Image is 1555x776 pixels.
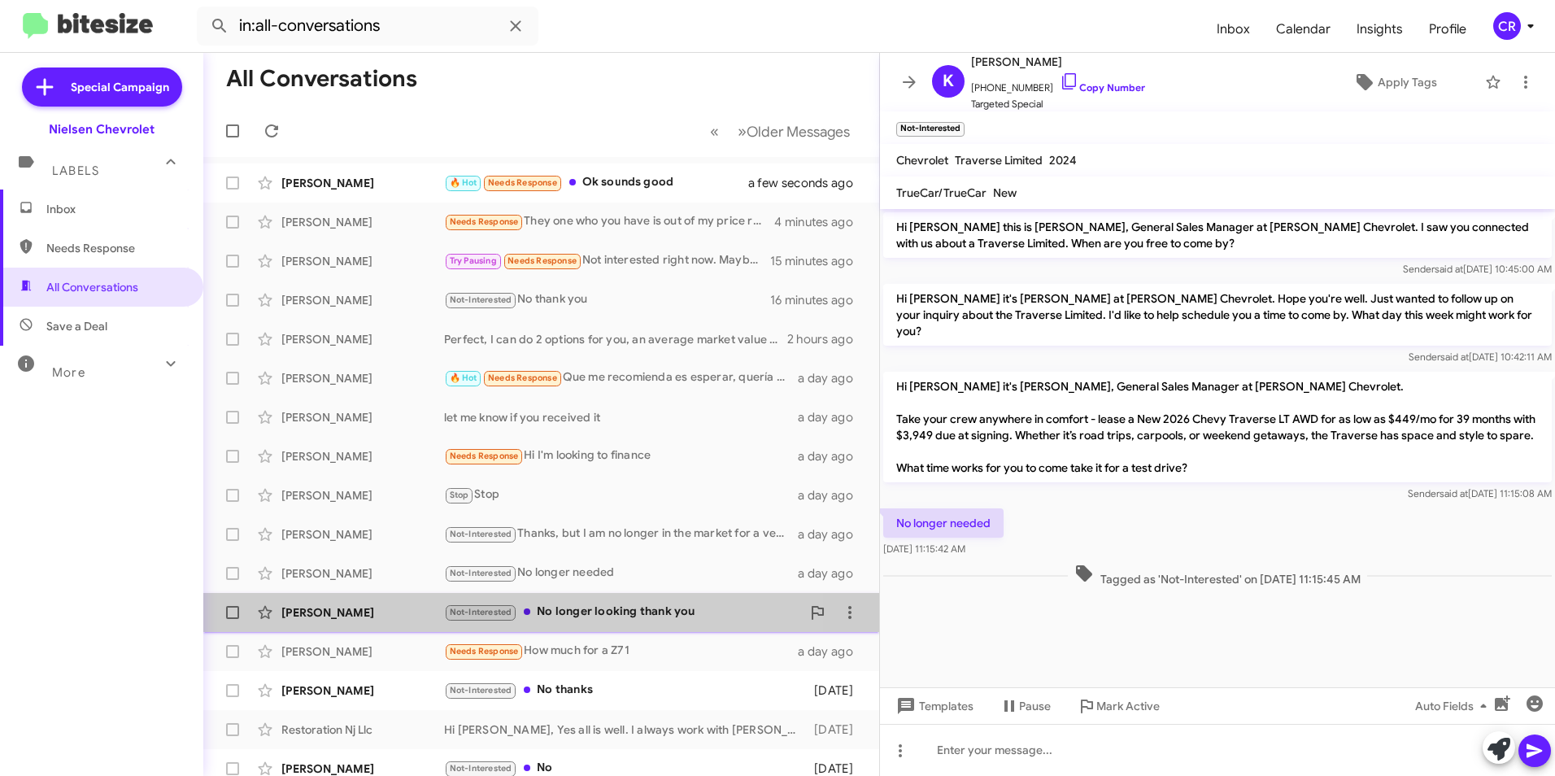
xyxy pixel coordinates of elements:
a: Inbox [1204,6,1263,53]
span: Not-Interested [450,294,512,305]
a: Copy Number [1060,81,1145,94]
button: Previous [700,115,729,148]
div: [PERSON_NAME] [281,331,444,347]
div: [PERSON_NAME] [281,253,444,269]
span: [PERSON_NAME] [971,52,1145,72]
input: Search [197,7,538,46]
span: Apply Tags [1378,68,1437,97]
div: [PERSON_NAME] [281,292,444,308]
div: a day ago [798,487,866,504]
div: [PERSON_NAME] [281,214,444,230]
a: Calendar [1263,6,1344,53]
button: Apply Tags [1312,68,1477,97]
span: Templates [893,691,974,721]
nav: Page navigation example [701,115,860,148]
span: Stop [450,490,469,500]
span: Save a Deal [46,318,107,334]
div: [DATE] [807,722,866,738]
div: a few seconds ago [769,175,866,191]
span: Needs Response [507,255,577,266]
span: Special Campaign [71,79,169,95]
div: a day ago [798,643,866,660]
div: 4 minutes ago [774,214,866,230]
div: [PERSON_NAME] [281,175,444,191]
span: TrueCar/TrueCar [896,185,987,200]
p: Hi [PERSON_NAME] this is [PERSON_NAME], General Sales Manager at [PERSON_NAME] Chevrolet. I saw y... [883,212,1552,258]
span: Not-Interested [450,763,512,774]
a: Profile [1416,6,1479,53]
span: [DATE] 11:15:42 AM [883,543,965,555]
span: [PHONE_NUMBER] [971,72,1145,96]
span: Sender [DATE] 11:15:08 AM [1408,487,1552,499]
div: Not interested right now. Maybe after June of next year [444,251,770,270]
span: Try Pausing [450,255,497,266]
div: [PERSON_NAME] [281,448,444,464]
div: [PERSON_NAME] [281,370,444,386]
div: [DATE] [807,682,866,699]
span: Needs Response [488,373,557,383]
span: Older Messages [747,123,850,141]
a: Special Campaign [22,68,182,107]
a: Insights [1344,6,1416,53]
div: [PERSON_NAME] [281,487,444,504]
span: Pause [1019,691,1051,721]
div: a day ago [798,565,866,582]
div: How much for a Z71 [444,642,798,660]
span: Traverse Limited [955,153,1043,168]
p: No longer needed [883,508,1004,538]
div: [PERSON_NAME] [281,682,444,699]
span: 🔥 Hot [450,373,477,383]
div: 15 minutes ago [770,253,866,269]
span: Needs Response [450,646,519,656]
div: Restoration Nj Llc [281,722,444,738]
span: said at [1435,263,1463,275]
button: CR [1479,12,1537,40]
span: Not-Interested [450,529,512,539]
div: CR [1493,12,1521,40]
div: a day ago [798,370,866,386]
div: [PERSON_NAME] [281,409,444,425]
span: K [943,68,954,94]
div: Nielsen Chevrolet [49,121,155,137]
div: [PERSON_NAME] [281,604,444,621]
div: 16 minutes ago [770,292,866,308]
h1: All Conversations [226,66,417,92]
div: [PERSON_NAME] [281,526,444,543]
small: Not-Interested [896,122,965,137]
div: a day ago [798,409,866,425]
p: Hi [PERSON_NAME] it's [PERSON_NAME], General Sales Manager at [PERSON_NAME] Chevrolet. Take your ... [883,372,1552,482]
button: Next [728,115,860,148]
div: No longer needed [444,564,798,582]
span: » [738,121,747,142]
span: More [52,365,85,380]
span: Sender [DATE] 10:45:00 AM [1403,263,1552,275]
span: said at [1440,351,1469,363]
div: Hi I'm looking to finance [444,447,798,465]
div: 2 hours ago [787,331,866,347]
p: Hi [PERSON_NAME] it's [PERSON_NAME] at [PERSON_NAME] Chevrolet. Hope you're well. Just wanted to ... [883,284,1552,346]
button: Auto Fields [1402,691,1506,721]
span: All Conversations [46,279,138,295]
div: [PERSON_NAME] [281,565,444,582]
span: « [710,121,719,142]
div: a day ago [798,526,866,543]
span: Not-Interested [450,568,512,578]
div: Thanks, but I am no longer in the market for a vehicle [444,525,798,543]
div: Que me recomienda es esperar, quería una ustedes tienen motor 8 negra Silverado [444,368,798,387]
span: Needs Response [46,240,185,256]
span: Inbox [46,201,185,217]
div: [PERSON_NAME] [281,643,444,660]
div: No longer looking thank you [444,603,801,621]
span: 🔥 Hot [450,177,477,188]
span: Auto Fields [1415,691,1493,721]
span: Tagged as 'Not-Interested' on [DATE] 11:15:45 AM [1068,564,1367,587]
div: let me know if you received it [444,409,798,425]
span: 2024 [1049,153,1077,168]
span: New [993,185,1017,200]
div: Ok sounds good [444,173,769,192]
div: They one who you have is out of my price range [444,212,774,231]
